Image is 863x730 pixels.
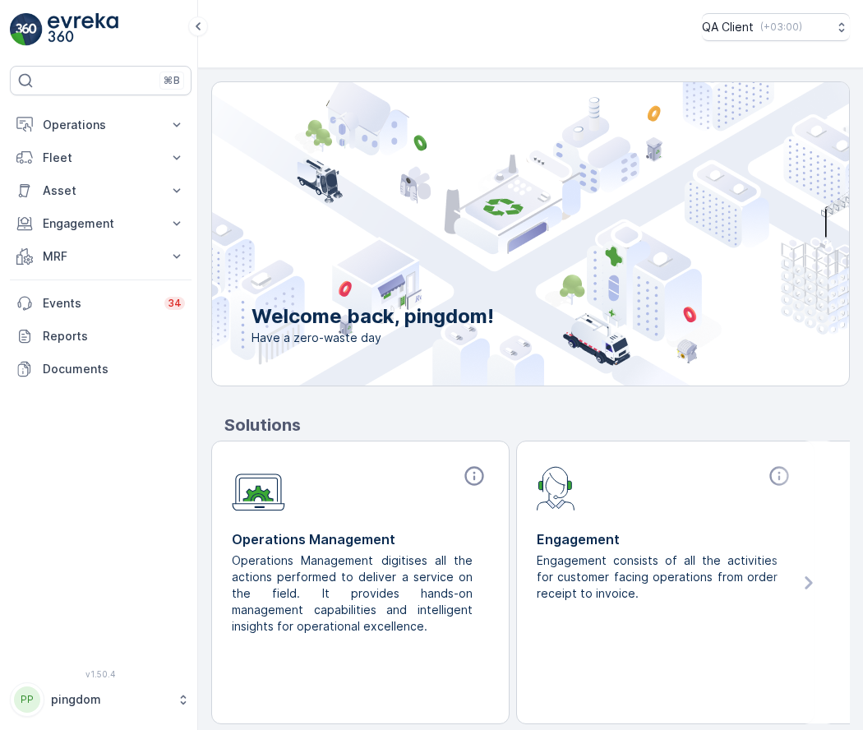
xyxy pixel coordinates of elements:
img: city illustration [138,82,849,386]
img: module-icon [537,464,575,511]
button: Engagement [10,207,192,240]
p: QA Client [702,19,754,35]
button: QA Client(+03:00) [702,13,850,41]
p: Engagement [537,529,794,549]
p: ⌘B [164,74,180,87]
a: Documents [10,353,192,386]
p: Welcome back, pingdom! [252,303,494,330]
p: pingdom [51,691,168,708]
p: Engagement consists of all the activities for customer facing operations from order receipt to in... [537,552,781,602]
button: Fleet [10,141,192,174]
p: MRF [43,248,159,265]
p: Engagement [43,215,159,232]
img: logo [10,13,43,46]
img: logo_light-DOdMpM7g.png [48,13,118,46]
p: Operations [43,117,159,133]
p: Operations Management digitises all the actions performed to deliver a service on the field. It p... [232,552,476,635]
a: Events34 [10,287,192,320]
p: 34 [168,297,182,310]
p: Events [43,295,155,312]
span: Have a zero-waste day [252,330,494,346]
p: Documents [43,361,185,377]
button: Asset [10,174,192,207]
button: MRF [10,240,192,273]
p: Fleet [43,150,159,166]
p: ( +03:00 ) [760,21,802,34]
span: v 1.50.4 [10,669,192,679]
p: Reports [43,328,185,344]
div: PP [14,686,40,713]
p: Solutions [224,413,850,437]
button: PPpingdom [10,682,192,717]
img: module-icon [232,464,285,511]
button: Operations [10,109,192,141]
p: Operations Management [232,529,489,549]
a: Reports [10,320,192,353]
p: Asset [43,182,159,199]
